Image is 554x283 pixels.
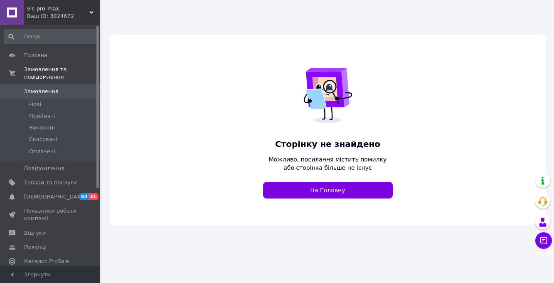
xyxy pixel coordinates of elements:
span: [DEMOGRAPHIC_DATA] [24,193,86,201]
span: Показники роботи компанії [24,207,77,222]
span: Замовлення [24,88,59,95]
span: Виконані [29,124,55,132]
span: Прийняті [29,112,55,120]
span: Оплачені [29,148,55,155]
span: vis-pro-max [27,5,89,12]
span: Можливо, посилання містить помилку або сторінка більше не існує [263,155,393,172]
span: Замовлення та повідомлення [24,66,100,81]
input: Пошук [4,29,98,44]
span: Скасовані [29,136,57,143]
span: Сторінку не знайдено [263,138,393,150]
span: Головна [24,52,47,59]
button: Чат з покупцем [535,232,552,249]
span: Відгуки [24,229,46,237]
span: 31 [89,193,98,200]
span: Нові [29,101,41,108]
span: Товари та послуги [24,179,77,186]
span: Покупці [24,243,47,251]
a: На Головну [263,182,393,199]
div: Ваш ID: 3824672 [27,12,100,20]
span: Каталог ProSale [24,258,69,265]
span: Повідомлення [24,165,64,172]
span: 64 [79,193,89,200]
